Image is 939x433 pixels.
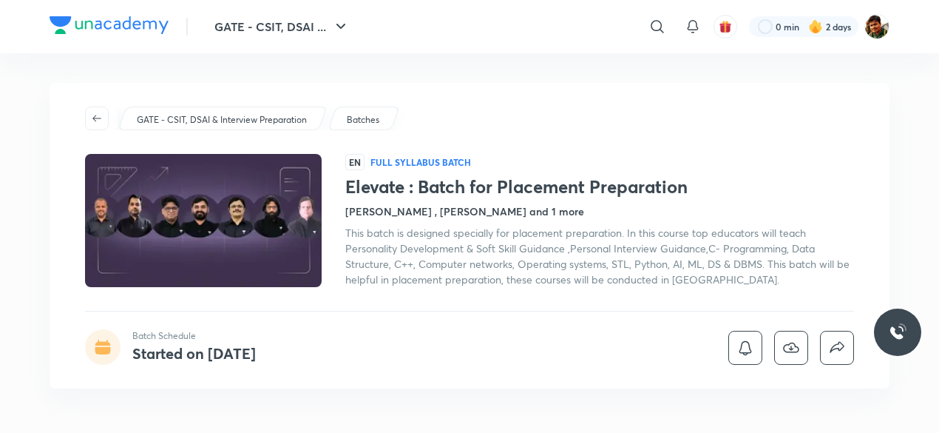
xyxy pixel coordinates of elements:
[135,113,310,127] a: GATE - CSIT, DSAI & Interview Preparation
[83,152,324,289] img: Thumbnail
[889,323,906,341] img: ttu
[345,176,854,198] h1: Elevate : Batch for Placement Preparation
[50,16,169,38] a: Company Logo
[864,14,889,39] img: SUVRO
[345,226,850,286] span: This batch is designed specially for placement preparation. In this course top educators will tea...
[370,156,471,168] p: Full Syllabus Batch
[50,16,169,34] img: Company Logo
[206,12,359,41] button: GATE - CSIT, DSAI ...
[345,113,382,127] a: Batches
[719,20,732,33] img: avatar
[347,113,379,127] p: Batches
[132,329,256,343] p: Batch Schedule
[808,19,823,34] img: streak
[345,204,584,219] h4: [PERSON_NAME] , [PERSON_NAME] and 1 more
[132,343,256,363] h4: Started on [DATE]
[345,154,365,170] span: EN
[137,113,307,127] p: GATE - CSIT, DSAI & Interview Preparation
[713,15,737,38] button: avatar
